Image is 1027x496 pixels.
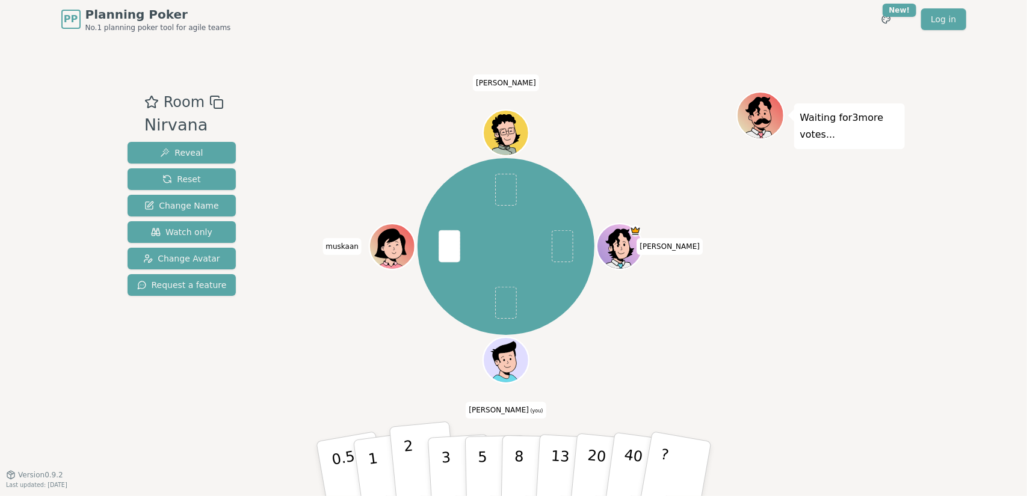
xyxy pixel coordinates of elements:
span: Change Name [144,200,218,212]
span: Reveal [160,147,203,159]
span: Watch only [151,226,212,238]
span: Click to change your name [637,238,703,255]
button: Add as favourite [144,91,159,113]
button: Watch only [128,221,236,243]
span: No.1 planning poker tool for agile teams [85,23,231,32]
button: Reveal [128,142,236,164]
button: Request a feature [128,274,236,296]
span: Reset [162,173,200,185]
button: Click to change your avatar [484,338,527,381]
div: New! [883,4,917,17]
span: PP [64,12,78,26]
span: Lokesh is the host [630,225,641,236]
span: Planning Poker [85,6,231,23]
span: Click to change your name [473,75,539,91]
span: Change Avatar [143,253,220,265]
a: Log in [921,8,966,30]
button: Version0.9.2 [6,470,63,480]
span: Request a feature [137,279,227,291]
a: PPPlanning PokerNo.1 planning poker tool for agile teams [61,6,231,32]
button: Reset [128,168,236,190]
span: Room [164,91,205,113]
button: New! [875,8,897,30]
span: Version 0.9.2 [18,470,63,480]
button: Change Name [128,195,236,216]
button: Change Avatar [128,248,236,269]
span: Click to change your name [322,238,362,255]
p: Waiting for 3 more votes... [800,109,899,143]
span: Last updated: [DATE] [6,482,67,488]
div: Nirvana [144,113,224,138]
span: Click to change your name [466,402,546,418]
span: (you) [529,408,543,414]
